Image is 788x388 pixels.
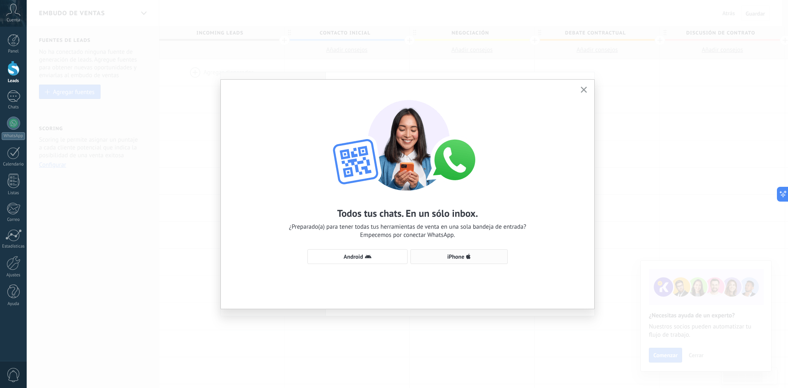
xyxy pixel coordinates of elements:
[2,301,25,307] div: Ayuda
[7,18,20,23] span: Cuenta
[289,223,526,239] span: ¿Preparado(a) para tener todas tus herramientas de venta en una sola bandeja de entrada? Empecemo...
[2,244,25,249] div: Estadísticas
[447,254,465,259] span: iPhone
[2,162,25,167] div: Calendario
[2,49,25,54] div: Panel
[2,105,25,110] div: Chats
[2,78,25,84] div: Leads
[307,249,408,264] button: Android
[410,249,508,264] button: iPhone
[2,191,25,196] div: Listas
[2,273,25,278] div: Ajustes
[2,132,25,140] div: WhatsApp
[317,92,498,191] img: wa-lite-select-device.png
[344,254,363,259] span: Android
[2,217,25,223] div: Correo
[337,207,478,220] h2: Todos tus chats. En un sólo inbox.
